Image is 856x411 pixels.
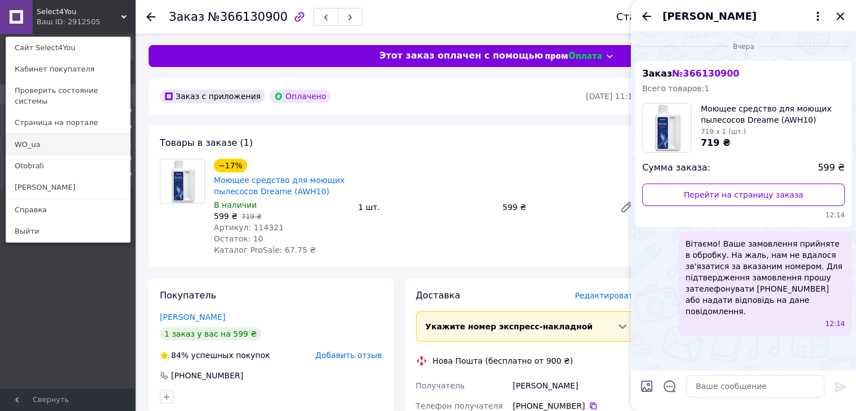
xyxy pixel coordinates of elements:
[214,223,284,232] span: Артикул: 114321
[6,177,130,198] a: [PERSON_NAME]
[616,11,692,23] div: Статус заказа
[685,238,845,317] span: Вітаємо! Ваше замовлення прийняте в обробку. На жаль, нам не вдалося зв'язатися за вказаним номер...
[6,221,130,242] a: Выйти
[425,322,593,331] span: Укажите номер экспресс-накладной
[416,401,503,410] span: Телефон получателя
[642,68,740,79] span: Заказ
[6,59,130,80] a: Кабинет покупателя
[171,351,189,360] span: 84%
[270,90,330,103] div: Оплачено
[160,137,253,148] span: Товары в заказе (1)
[510,376,640,396] div: [PERSON_NAME]
[6,199,130,221] a: Справка
[662,9,824,24] button: [PERSON_NAME]
[728,42,759,52] span: Вчера
[430,355,576,367] div: Нова Пошта (бесплатно от 900 ₴)
[6,134,130,155] a: WO_ua
[416,290,460,301] span: Доставка
[662,379,677,394] button: Открыть шаблоны ответов
[642,184,845,206] a: Перейти на страницу заказа
[170,370,244,381] div: [PHONE_NUMBER]
[825,319,845,329] span: 12:14 11.10.2025
[160,327,261,341] div: 1 заказ у вас на 599 ₴
[701,137,730,148] span: 719 ₴
[160,290,216,301] span: Покупатель
[642,84,709,93] span: Всего товаров: 1
[37,17,84,27] div: Ваш ID: 2912505
[642,162,710,175] span: Сумма заказа:
[6,112,130,133] a: Страница на портале
[160,159,204,203] img: Моющее средство для моющих пылесосов Dreame (AWH10)
[6,37,130,59] a: Сайт Select4You
[818,162,845,175] span: 599 ₴
[37,7,121,17] span: Select4You
[635,41,851,52] div: 11.10.2025
[640,10,653,23] button: Назад
[160,350,270,361] div: успешных покупок
[701,103,845,126] span: Моющее средство для моющих пылесосов Dreame (AWH10)
[701,128,746,136] span: 719 x 1 (шт.)
[146,11,155,23] div: Вернуться назад
[214,234,263,243] span: Остаток: 10
[662,9,756,24] span: [PERSON_NAME]
[672,68,739,79] span: № 366130900
[643,104,691,152] img: 6869226844_w100_h100_moyuschee-sredstvo-dlya.jpg
[315,351,382,360] span: Добавить отзыв
[353,199,498,215] div: 1 шт.
[160,90,265,103] div: Заказ с приложения
[833,10,847,23] button: Закрыть
[214,200,257,209] span: В наличии
[615,196,638,218] a: Редактировать
[498,199,611,215] div: 599 ₴
[241,213,262,221] span: 719 ₴
[214,245,316,254] span: Каталог ProSale: 67.75 ₴
[214,176,344,196] a: Моющее средство для моющих пылесосов Dreame (AWH10)
[160,312,225,321] a: [PERSON_NAME]
[586,92,638,101] time: [DATE] 11:12
[208,10,288,24] span: №366130900
[169,10,204,24] span: Заказ
[379,50,543,62] span: Этот заказ оплачен с помощью
[214,212,237,221] span: 599 ₴
[642,211,845,220] span: 12:14 11.10.2025
[416,381,465,390] span: Получатель
[6,155,130,177] a: Otobrali
[6,80,130,111] a: Проверить состояние системы
[214,159,247,172] div: −17%
[575,291,638,300] span: Редактировать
